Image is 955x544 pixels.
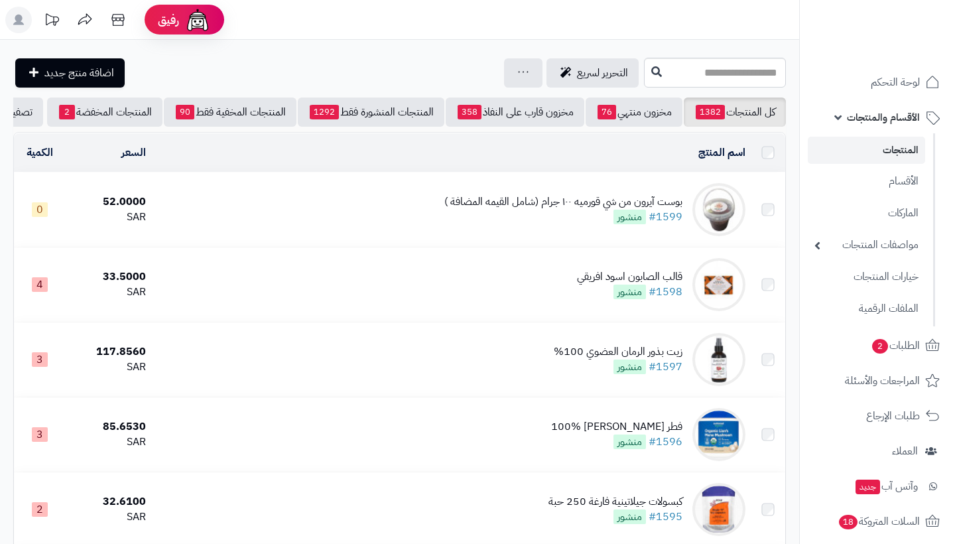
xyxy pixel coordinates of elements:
span: منشور [613,210,646,224]
div: 32.6100 [72,494,146,510]
a: المراجعات والأسئلة [808,365,947,397]
div: SAR [72,360,146,375]
a: العملاء [808,435,947,467]
a: الماركات [808,199,925,228]
span: 76 [598,105,616,119]
a: وآتس آبجديد [808,470,947,502]
a: السعر [121,145,146,161]
a: الطلبات2 [808,330,947,362]
span: 1292 [310,105,339,119]
img: logo-2.png [865,37,942,65]
a: اضافة منتج جديد [15,58,125,88]
a: #1595 [649,509,682,525]
img: فطر عرف الاسد العضوي 100% [692,408,745,461]
div: 117.8560 [72,344,146,360]
a: الملفات الرقمية [808,295,925,323]
img: بوست آيرون من شي قورميه ١٠٠ جرام (شامل القيمه المضافة ) [692,183,745,236]
span: 90 [176,105,194,119]
span: لوحة التحكم [871,73,920,92]
img: كبسولات جيلاتينية فارغة 250 حبة [692,483,745,536]
div: 52.0000 [72,194,146,210]
span: الأقسام والمنتجات [847,108,920,127]
span: التحرير لسريع [577,65,628,81]
span: 4 [32,277,48,292]
span: 1382 [696,105,725,119]
span: 3 [32,352,48,367]
a: المنتجات [808,137,925,164]
a: تحديثات المنصة [35,7,68,36]
img: قالب الصابون اسود افريقي [692,258,745,311]
a: مخزون قارب على النفاذ358 [446,98,584,127]
a: مخزون منتهي76 [586,98,682,127]
span: 358 [458,105,481,119]
div: فطر [PERSON_NAME] 100% [551,419,682,435]
div: SAR [72,285,146,300]
span: السلات المتروكة [838,512,920,531]
span: 2 [872,339,888,354]
a: كل المنتجات1382 [684,98,786,127]
a: طلبات الإرجاع [808,400,947,432]
span: منشور [613,360,646,374]
div: 85.6530 [72,419,146,435]
span: اضافة منتج جديد [44,65,114,81]
div: SAR [72,210,146,225]
a: الأقسام [808,167,925,196]
div: SAR [72,435,146,450]
span: وآتس آب [854,477,918,496]
img: زيت بذور الرمان العضوي 100% [692,333,745,386]
a: #1597 [649,359,682,375]
a: المنتجات المخفضة2 [47,98,162,127]
a: الكمية [27,145,53,161]
div: كبسولات جيلاتينية فارغة 250 حبة [548,494,682,510]
div: قالب الصابون اسود افريقي [577,269,682,285]
div: بوست آيرون من شي قورميه ١٠٠ جرام (شامل القيمه المضافة ) [444,194,682,210]
div: 33.5000 [72,269,146,285]
span: طلبات الإرجاع [866,407,920,425]
a: اسم المنتج [698,145,745,161]
span: منشور [613,510,646,524]
a: خيارات المنتجات [808,263,925,291]
a: المنتجات المنشورة فقط1292 [298,98,444,127]
span: العملاء [892,442,918,460]
a: #1596 [649,434,682,450]
a: المنتجات المخفية فقط90 [164,98,296,127]
div: SAR [72,510,146,525]
span: 3 [32,427,48,442]
span: رفيق [158,12,179,28]
span: 0 [32,202,48,217]
span: الطلبات [871,336,920,355]
a: #1598 [649,284,682,300]
span: 2 [59,105,75,119]
a: مواصفات المنتجات [808,231,925,259]
a: #1599 [649,209,682,225]
span: جديد [856,480,880,494]
div: زيت بذور الرمان العضوي 100% [554,344,682,360]
a: لوحة التحكم [808,66,947,98]
span: 2 [32,502,48,517]
a: السلات المتروكة18 [808,506,947,537]
img: ai-face.png [184,7,211,33]
span: منشور [613,435,646,449]
a: التحرير لسريع [546,58,639,88]
span: 18 [839,515,858,529]
span: منشور [613,285,646,299]
span: المراجعات والأسئلة [845,372,920,390]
